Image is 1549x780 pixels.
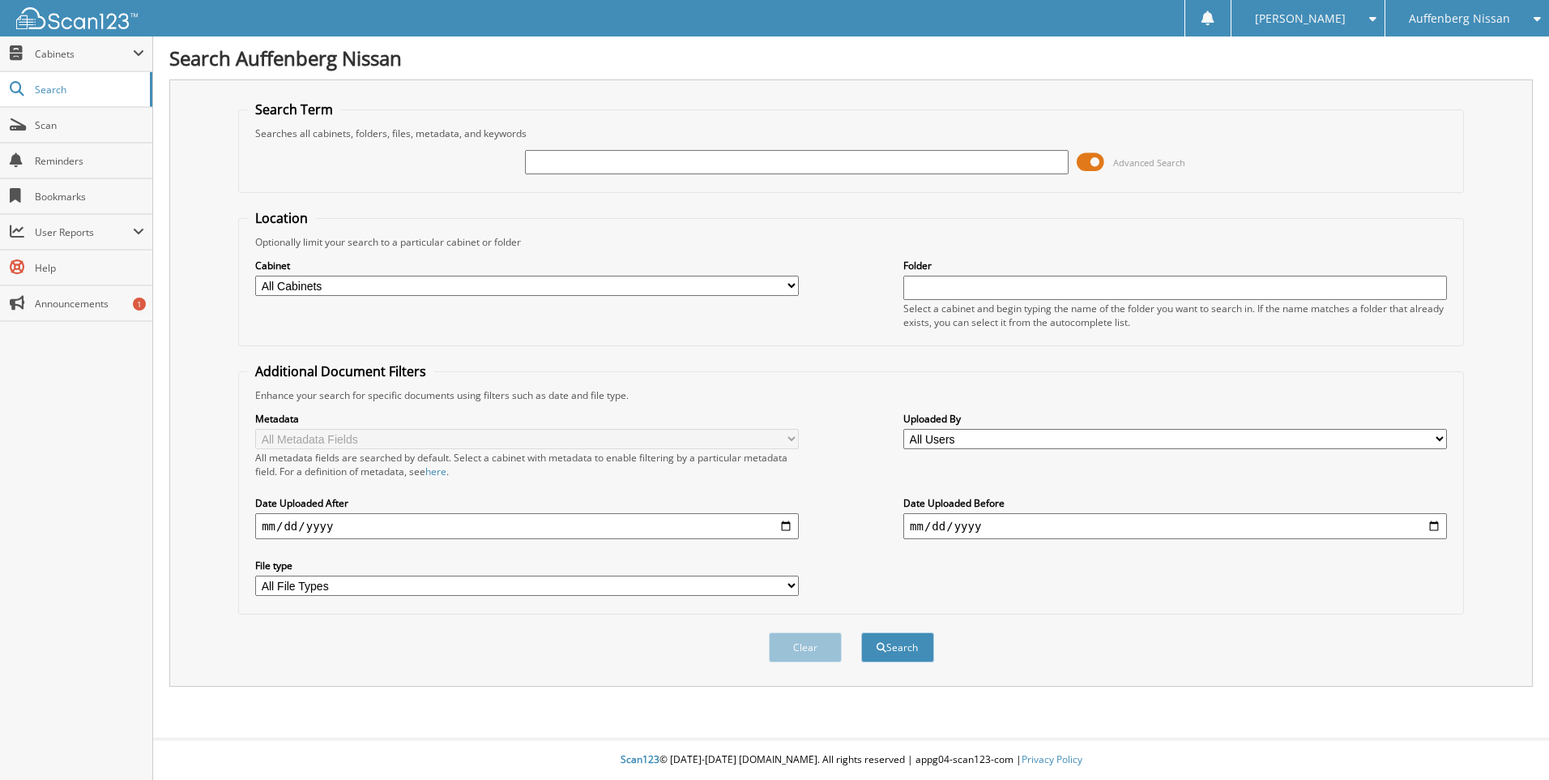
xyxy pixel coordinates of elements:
div: Enhance your search for specific documents using filters such as date and file type. [247,388,1455,402]
span: [PERSON_NAME] [1255,14,1346,24]
span: Search [35,83,142,96]
span: Scan123 [621,752,659,766]
legend: Search Term [247,101,341,118]
div: Optionally limit your search to a particular cabinet or folder [247,235,1455,249]
legend: Additional Document Filters [247,362,434,380]
label: Metadata [255,412,799,426]
div: Select a cabinet and begin typing the name of the folder you want to search in. If the name match... [903,302,1447,329]
span: Cabinets [35,47,133,61]
button: Clear [769,632,842,662]
legend: Location [247,209,316,227]
label: Date Uploaded After [255,496,799,510]
span: Scan [35,118,144,132]
span: Help [35,261,144,275]
label: Folder [903,259,1447,272]
span: User Reports [35,225,133,239]
span: Reminders [35,154,144,168]
span: Bookmarks [35,190,144,204]
a: here [425,465,446,478]
div: 1 [133,298,146,311]
label: Uploaded By [903,412,1447,426]
button: Search [861,632,934,662]
div: All metadata fields are searched by default. Select a cabinet with metadata to enable filtering b... [255,451,799,478]
div: Searches all cabinets, folders, files, metadata, and keywords [247,126,1455,140]
label: Cabinet [255,259,799,272]
img: scan123-logo-white.svg [16,7,138,29]
h1: Search Auffenberg Nissan [169,45,1533,71]
div: © [DATE]-[DATE] [DOMAIN_NAME]. All rights reserved | appg04-scan123-com | [153,740,1549,780]
label: Date Uploaded Before [903,496,1447,510]
span: Announcements [35,297,144,311]
a: Privacy Policy [1022,752,1082,766]
label: File type [255,559,799,572]
input: start [255,513,799,539]
span: Auffenberg Nissan [1409,14,1510,24]
input: end [903,513,1447,539]
span: Advanced Search [1113,156,1185,169]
